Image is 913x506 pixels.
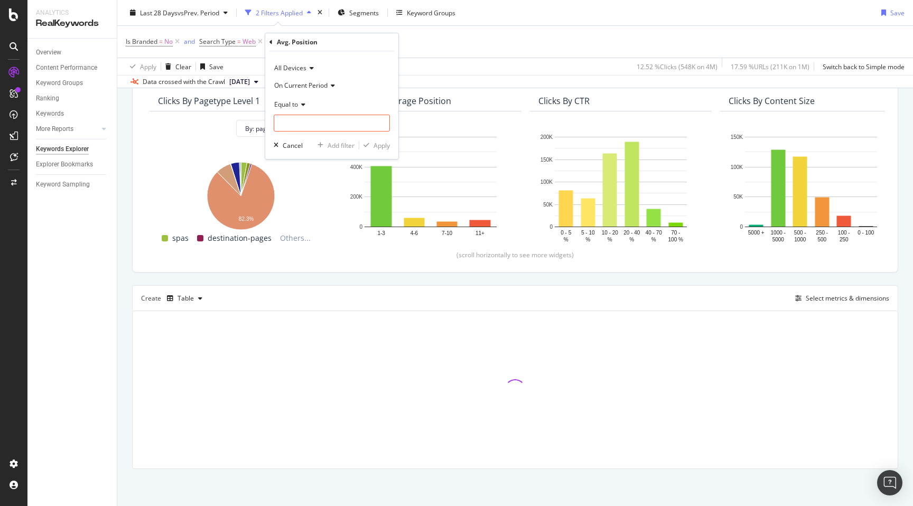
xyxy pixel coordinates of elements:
div: Save [890,8,905,17]
text: 100 % [668,237,683,242]
text: 11+ [476,230,485,236]
div: 12.52 % Clicks ( 548K on 4M ) [637,62,718,71]
div: Cancel [283,141,303,150]
span: 2025 Sep. 30th [229,77,250,87]
svg: A chart. [729,132,893,245]
a: More Reports [36,124,99,135]
text: 0 - 100 [858,230,874,236]
text: % [629,237,634,242]
div: Keyword Sampling [36,179,90,190]
div: Keywords Explorer [36,144,89,155]
div: Avg. Position [277,38,318,46]
div: Data crossed with the Crawl [143,77,225,87]
text: 0 [549,224,553,230]
div: Create [141,290,207,307]
button: and [184,36,195,46]
div: Clear [175,62,191,71]
button: By: pagetype Level 1 [236,120,323,137]
text: 500 [817,237,826,242]
text: 0 [359,224,362,230]
text: 50K [733,194,743,200]
a: Overview [36,47,109,58]
div: Add filter [328,141,355,150]
div: Clicks By pagetype Level 1 [158,96,260,106]
button: Segments [333,4,383,21]
a: Keywords [36,108,109,119]
button: 2 Filters Applied [241,4,315,21]
div: More Reports [36,124,73,135]
span: Equal to [274,100,298,109]
text: 200K [350,194,363,200]
text: 150K [731,134,743,140]
text: 0 - 5 [561,230,571,236]
a: Keyword Groups [36,78,109,89]
span: Web [243,34,256,49]
div: Clicks By Average Position [348,96,451,106]
button: Save [196,58,223,75]
text: 250 - [816,230,828,236]
text: % [564,237,569,242]
div: Open Intercom Messenger [877,470,902,495]
text: 5000 [772,237,785,242]
text: 70 - [671,230,680,236]
button: Add filter [313,140,355,151]
text: 0 [740,224,743,230]
div: 2 Filters Applied [256,8,303,17]
span: vs Prev. Period [178,8,219,17]
button: Switch back to Simple mode [818,58,905,75]
div: Table [178,295,194,302]
span: spas [172,232,189,245]
button: Save [877,4,905,21]
span: Others... [276,232,315,245]
text: 1-3 [377,230,385,236]
span: = [237,37,241,46]
a: Content Performance [36,62,109,73]
a: Keywords Explorer [36,144,109,155]
button: Select metrics & dimensions [791,292,889,305]
div: Keyword Groups [407,8,455,17]
div: Apply [140,62,156,71]
span: By: pagetype Level 1 [245,124,305,133]
div: Ranking [36,93,59,104]
div: (scroll horizontally to see more widgets) [145,250,885,259]
button: Last 28 DaysvsPrev. Period [126,4,232,21]
div: Keyword Groups [36,78,83,89]
div: Explorer Bookmarks [36,159,93,170]
text: 82.3% [239,216,254,222]
text: % [651,237,656,242]
button: Table [163,290,207,307]
div: times [315,7,324,18]
svg: A chart. [158,157,323,232]
div: Content Performance [36,62,97,73]
text: 100K [731,164,743,170]
text: 20 - 40 [623,230,640,236]
span: Is Branded [126,37,157,46]
div: Switch back to Simple mode [823,62,905,71]
span: Segments [349,8,379,17]
text: 1000 [794,237,806,242]
text: 100K [541,179,553,185]
text: 50K [543,202,553,208]
svg: A chart. [348,132,513,245]
text: 200K [541,134,553,140]
button: Keyword Groups [392,4,460,21]
a: Explorer Bookmarks [36,159,109,170]
text: 40 - 70 [646,230,663,236]
button: Apply [126,58,156,75]
text: 250 [840,237,849,242]
span: All Devices [274,63,306,72]
div: Analytics [36,8,108,17]
svg: A chart. [538,132,703,245]
a: Ranking [36,93,109,104]
div: Overview [36,47,61,58]
text: % [585,237,590,242]
span: Search Type [199,37,236,46]
button: [DATE] [225,76,263,88]
div: Apply [374,141,390,150]
text: 400K [350,164,363,170]
button: Clear [161,58,191,75]
a: Keyword Sampling [36,179,109,190]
